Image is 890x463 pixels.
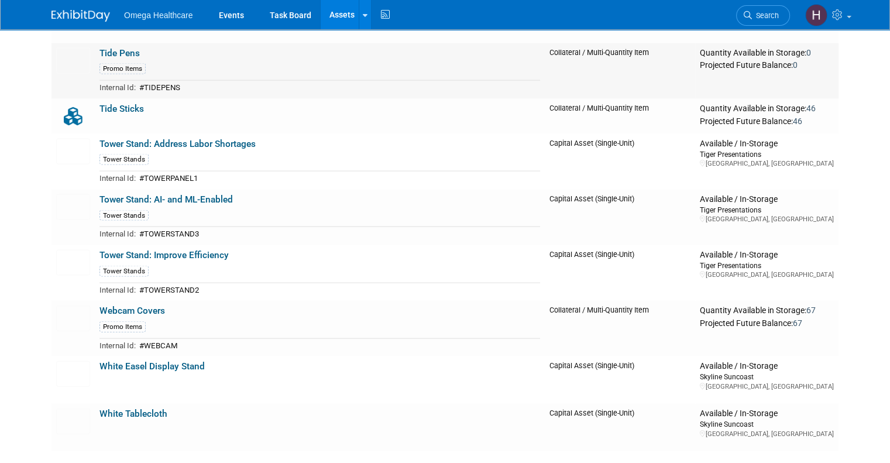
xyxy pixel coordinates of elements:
div: [GEOGRAPHIC_DATA], [GEOGRAPHIC_DATA] [700,215,834,224]
a: Tower Stand: AI- and ML-Enabled [99,194,233,205]
td: Capital Asset (Single-Unit) [545,134,695,190]
span: 0 [806,48,811,57]
td: Capital Asset (Single-Unit) [545,404,695,451]
a: Tower Stand: Improve Efficiency [99,250,229,260]
div: Available / In-Storage [700,194,834,205]
div: Tiger Presentations [700,260,834,270]
td: #TOWERPANEL1 [136,172,540,185]
div: Quantity Available in Storage: [700,48,834,59]
div: Available / In-Storage [700,250,834,260]
td: Internal Id: [99,227,136,241]
td: Capital Asset (Single-Unit) [545,190,695,245]
span: 67 [806,306,816,315]
div: Quantity Available in Storage: [700,306,834,316]
span: 46 [793,116,802,126]
td: #WEBCAM [136,338,540,352]
div: Projected Future Balance: [700,58,834,71]
div: Tower Stands [99,154,149,165]
td: Capital Asset (Single-Unit) [545,356,695,404]
div: Projected Future Balance: [700,316,834,329]
td: Collateral / Multi-Quantity Item [545,43,695,99]
img: Heather Stuck [805,4,827,26]
div: Tower Stands [99,210,149,221]
span: 0 [793,60,798,70]
td: Internal Id: [99,81,136,94]
span: Omega Healthcare [124,11,193,20]
a: White Easel Display Stand [99,361,205,372]
a: Tide Pens [99,48,140,59]
div: Available / In-Storage [700,361,834,372]
td: #TIDEPENS [136,81,540,94]
a: Tower Stand: Address Labor Shortages [99,139,256,149]
div: Quantity Available in Storage: [700,104,834,114]
div: Skyline Suncoast [700,419,834,429]
td: #TOWERSTAND3 [136,227,540,241]
td: Internal Id: [99,283,136,296]
span: Search [752,11,779,20]
div: Available / In-Storage [700,139,834,149]
td: Internal Id: [99,172,136,185]
td: Capital Asset (Single-Unit) [545,245,695,301]
td: Collateral / Multi-Quantity Item [545,301,695,356]
div: Projected Future Balance: [700,114,834,127]
span: 67 [793,318,802,328]
div: Skyline Suncoast [700,372,834,382]
a: White Tablecloth [99,409,167,419]
div: Promo Items [99,321,146,332]
a: Search [736,5,790,26]
td: Internal Id: [99,338,136,352]
div: [GEOGRAPHIC_DATA], [GEOGRAPHIC_DATA] [700,382,834,391]
div: [GEOGRAPHIC_DATA], [GEOGRAPHIC_DATA] [700,430,834,438]
div: Tower Stands [99,266,149,277]
a: Webcam Covers [99,306,165,316]
div: Tiger Presentations [700,149,834,159]
div: Promo Items [99,63,146,74]
a: Tide Sticks [99,104,144,114]
img: ExhibitDay [51,10,110,22]
div: [GEOGRAPHIC_DATA], [GEOGRAPHIC_DATA] [700,270,834,279]
img: Collateral-Icon-2.png [56,104,90,129]
td: Collateral / Multi-Quantity Item [545,99,695,134]
span: 46 [806,104,816,113]
div: Tiger Presentations [700,205,834,215]
div: Available / In-Storage [700,409,834,419]
td: #TOWERSTAND2 [136,283,540,296]
div: [GEOGRAPHIC_DATA], [GEOGRAPHIC_DATA] [700,159,834,168]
